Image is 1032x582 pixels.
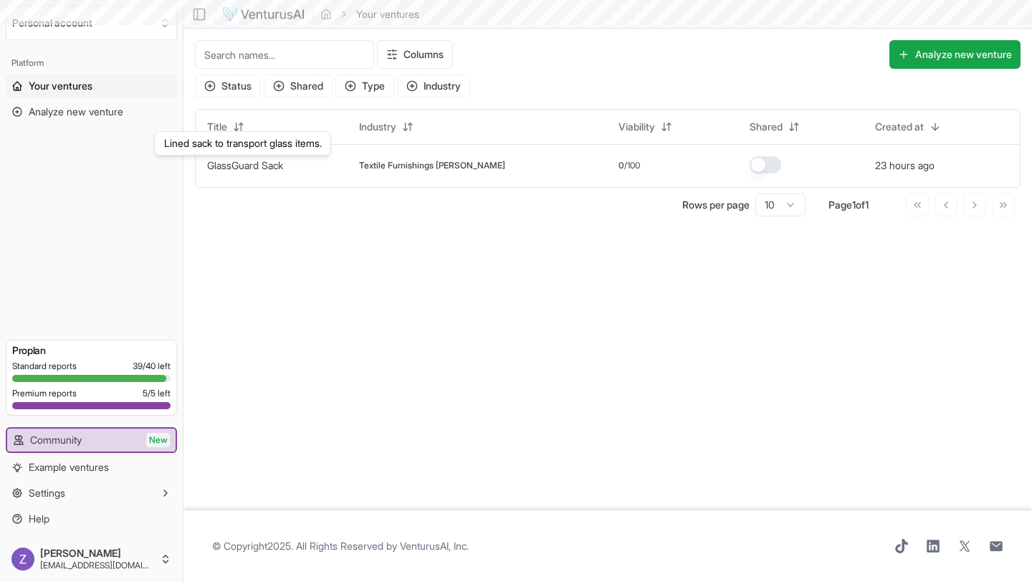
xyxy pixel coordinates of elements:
[750,120,783,134] span: Shared
[741,115,808,138] button: Shared
[875,120,924,134] span: Created at
[866,115,950,138] button: Created at
[12,361,77,372] span: Standard reports
[264,75,333,97] button: Shared
[143,388,171,399] span: 5 / 5 left
[6,52,177,75] div: Platform
[207,159,283,171] a: GlassGuard Sack
[199,115,253,138] button: Title
[618,120,655,134] span: Viability
[377,40,453,69] button: Columns
[889,40,1021,69] button: Analyze new venture
[146,433,170,447] span: New
[6,542,177,576] button: [PERSON_NAME][EMAIL_ADDRESS][DOMAIN_NAME]
[40,560,154,571] span: [EMAIL_ADDRESS][DOMAIN_NAME]
[350,115,422,138] button: Industry
[6,100,177,123] a: Analyze new venture
[133,361,171,372] span: 39 / 40 left
[29,460,109,474] span: Example ventures
[397,75,470,97] button: Industry
[624,160,640,171] span: /100
[29,79,92,93] span: Your ventures
[335,75,394,97] button: Type
[865,199,869,211] span: 1
[207,120,227,134] span: Title
[30,433,82,447] span: Community
[6,482,177,505] button: Settings
[12,343,171,358] h3: Pro plan
[207,158,283,173] button: GlassGuard Sack
[359,120,396,134] span: Industry
[828,199,852,211] span: Page
[875,158,935,173] button: 23 hours ago
[6,456,177,479] a: Example ventures
[29,486,65,500] span: Settings
[29,512,49,526] span: Help
[6,75,177,97] a: Your ventures
[12,388,77,399] span: Premium reports
[212,539,469,553] span: © Copyright 2025 . All Rights Reserved by .
[610,115,681,138] button: Viability
[856,199,865,211] span: of
[11,548,34,571] img: ACg8ocJndFFB6IT6gK55lMQ5WPF20OCvbTO0hTYiwTJGieM6UVvoOQ=s96-c
[852,199,856,211] span: 1
[400,540,467,552] a: VenturusAI, Inc
[40,547,154,560] span: [PERSON_NAME]
[682,198,750,212] p: Rows per page
[359,160,505,171] span: Textile Furnishings [PERSON_NAME]
[195,75,261,97] button: Status
[618,160,624,171] span: 0
[164,136,322,151] p: Lined sack to transport glass items.
[29,105,123,119] span: Analyze new venture
[6,507,177,530] a: Help
[7,429,176,452] a: CommunityNew
[195,40,374,69] input: Search names...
